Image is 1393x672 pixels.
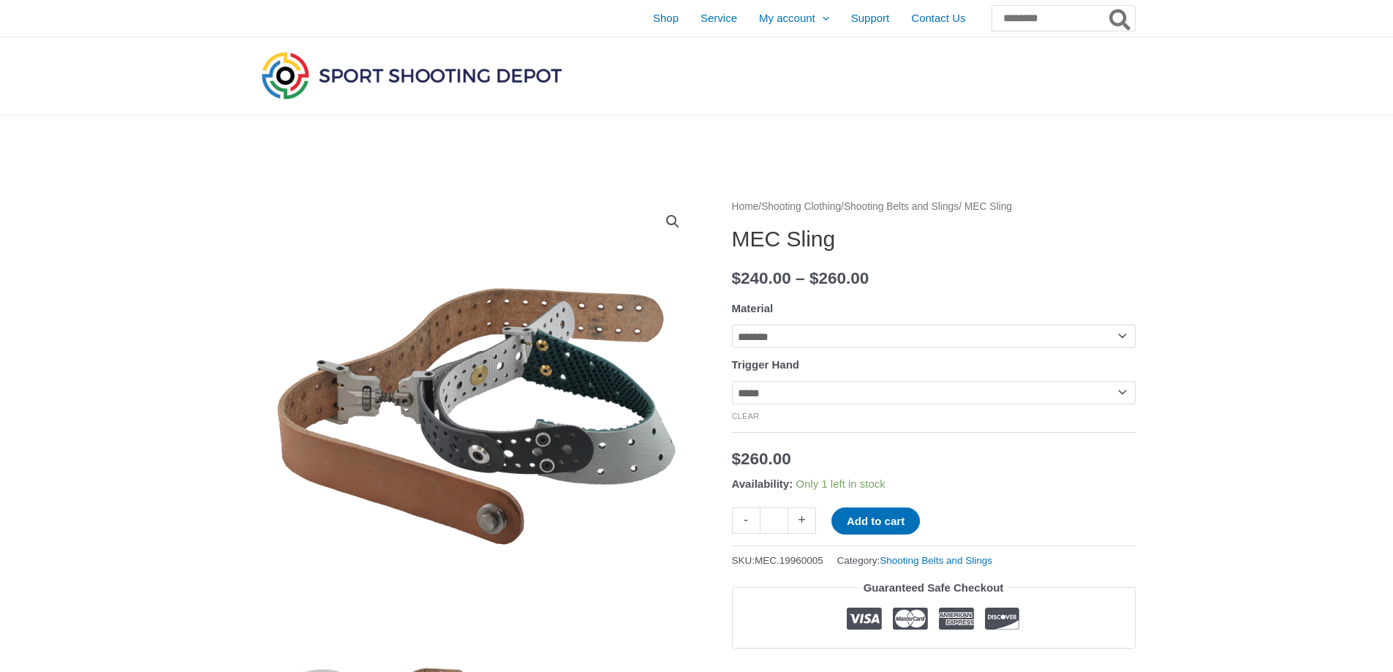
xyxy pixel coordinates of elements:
[809,269,819,287] span: $
[732,477,793,490] span: Availability:
[844,201,959,212] a: Shooting Belts and Slings
[732,197,1136,216] nav: Breadcrumb
[732,358,800,371] label: Trigger Hand
[732,450,741,468] span: $
[1106,6,1135,31] button: Search
[732,226,1136,252] h1: MEC Sling
[732,201,759,212] a: Home
[796,269,805,287] span: –
[258,48,565,102] img: Sport Shooting Depot
[732,551,823,570] span: SKU:
[858,578,1010,598] legend: Guaranteed Safe Checkout
[732,450,791,468] bdi: 260.00
[732,507,760,533] a: -
[732,269,741,287] span: $
[732,302,774,314] label: Material
[760,507,788,533] input: Product quantity
[796,477,886,490] span: Only 1 left in stock
[809,269,869,287] bdi: 260.00
[761,201,841,212] a: Shooting Clothing
[788,507,816,533] a: +
[732,269,791,287] bdi: 240.00
[831,507,920,535] button: Add to cart
[837,551,992,570] span: Category:
[755,555,823,566] span: MEC.19960005
[880,555,992,566] a: Shooting Belts and Slings
[660,208,686,235] a: View full-screen image gallery
[732,412,760,420] a: Clear options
